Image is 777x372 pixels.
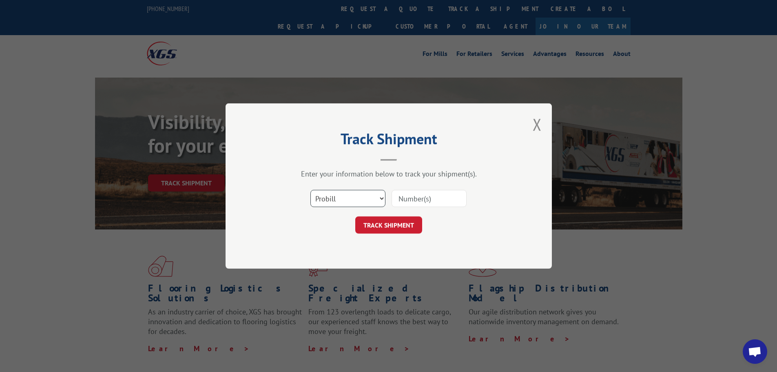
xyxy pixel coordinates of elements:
button: TRACK SHIPMENT [355,216,422,234]
h2: Track Shipment [266,133,511,149]
input: Number(s) [392,190,467,207]
div: Enter your information below to track your shipment(s). [266,169,511,178]
div: Open chat [743,339,767,364]
button: Close modal [533,114,542,135]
